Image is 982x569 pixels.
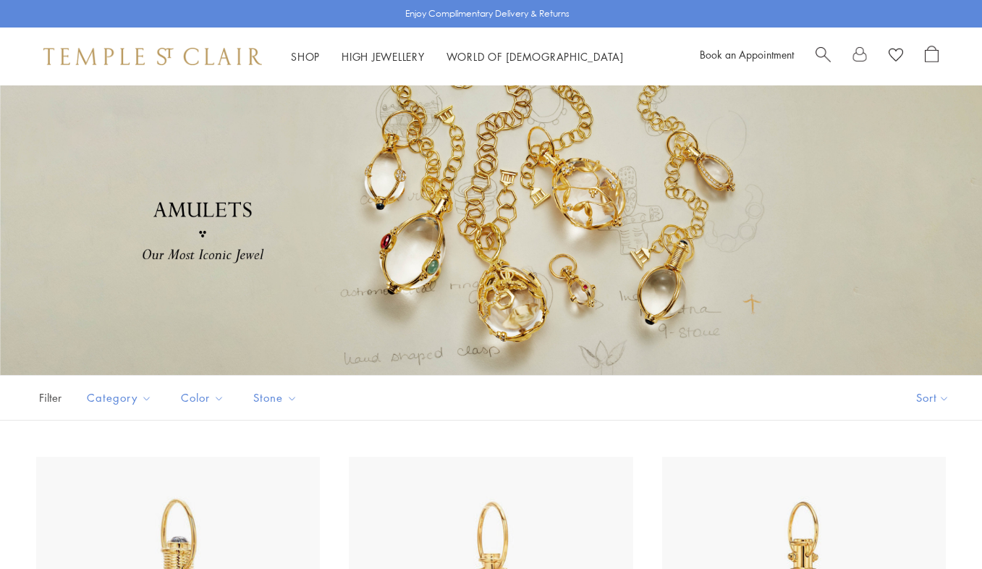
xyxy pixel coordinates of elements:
span: Stone [246,389,308,407]
a: View Wishlist [889,46,903,67]
p: Enjoy Complimentary Delivery & Returns [405,7,570,21]
a: World of [DEMOGRAPHIC_DATA]World of [DEMOGRAPHIC_DATA] [446,49,624,64]
a: ShopShop [291,49,320,64]
button: Color [170,382,235,414]
span: Color [174,389,235,407]
button: Show sort by [884,376,982,420]
nav: Main navigation [291,48,624,66]
img: Temple St. Clair [43,48,262,65]
a: High JewelleryHigh Jewellery [342,49,425,64]
button: Stone [242,382,308,414]
a: Book an Appointment [700,47,794,62]
a: Search [816,46,831,67]
a: Open Shopping Bag [925,46,939,67]
button: Category [76,382,163,414]
span: Category [80,389,163,407]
